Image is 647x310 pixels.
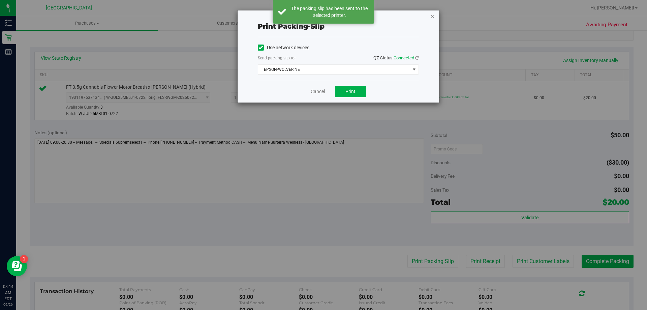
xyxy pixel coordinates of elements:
button: Print [335,86,366,97]
a: Cancel [311,88,325,95]
iframe: Resource center unread badge [20,255,28,263]
iframe: Resource center [7,256,27,276]
span: Print packing-slip [258,22,325,30]
span: QZ Status: [373,55,419,60]
span: Print [345,89,356,94]
span: EPSON-WOLVERINE [258,65,410,74]
span: Connected [394,55,414,60]
span: select [410,65,418,74]
div: The packing slip has been sent to the selected printer. [290,5,369,19]
label: Send packing-slip to: [258,55,296,61]
label: Use network devices [258,44,309,51]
